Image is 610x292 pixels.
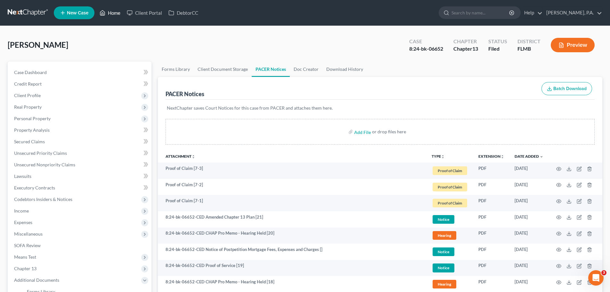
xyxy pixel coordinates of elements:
[472,46,478,52] span: 13
[9,78,151,90] a: Credit Report
[517,45,541,53] div: FLMB
[165,7,201,19] a: DebtorCC
[194,62,252,77] a: Client Document Storage
[453,38,478,45] div: Chapter
[500,155,504,159] i: unfold_more
[432,198,468,208] a: Proof of Claim
[588,270,604,286] iframe: Intercom live chat
[433,215,454,224] span: Notice
[14,104,42,110] span: Real Property
[433,263,454,272] span: Notice
[553,86,587,91] span: Batch Download
[433,247,454,256] span: Notice
[9,240,151,251] a: SOFA Review
[14,93,41,98] span: Client Profile
[9,136,151,147] a: Secured Claims
[433,280,456,288] span: Hearing
[166,90,204,98] div: PACER Notices
[543,7,602,19] a: [PERSON_NAME], P.A.
[14,196,72,202] span: Codebtors Insiders & Notices
[432,263,468,273] a: Notice
[441,155,445,159] i: unfold_more
[509,211,549,228] td: [DATE]
[14,139,45,144] span: Secured Claims
[9,182,151,194] a: Executory Contracts
[14,254,36,260] span: Means Test
[14,81,42,87] span: Credit Report
[158,62,194,77] a: Forms Library
[509,179,549,195] td: [DATE]
[473,195,509,211] td: PDF
[14,277,59,283] span: Additional Documents
[432,279,468,289] a: Hearing
[191,155,195,159] i: unfold_more
[322,62,367,77] a: Download History
[14,116,51,121] span: Personal Property
[9,147,151,159] a: Unsecured Priority Claims
[433,199,467,207] span: Proof of Claim
[473,260,509,276] td: PDF
[473,163,509,179] td: PDF
[14,208,29,213] span: Income
[473,211,509,228] td: PDF
[432,214,468,225] a: Notice
[96,7,124,19] a: Home
[14,266,37,271] span: Chapter 13
[432,182,468,192] a: Proof of Claim
[158,163,427,179] td: Proof of Claim [7-3]
[541,82,592,96] button: Batch Download
[432,230,468,241] a: Hearing
[158,179,427,195] td: Proof of Claim [7-2]
[473,179,509,195] td: PDF
[158,260,427,276] td: 8:24-bk-06652-CED Proof of Service [19]
[67,11,88,15] span: New Case
[409,45,443,53] div: 8:24-bk-06652
[451,7,510,19] input: Search by name...
[14,162,75,167] span: Unsecured Nonpriority Claims
[473,244,509,260] td: PDF
[14,70,47,75] span: Case Dashboard
[158,228,427,244] td: 8:24-bk-06652-CED CHAP Pro Memo - Hearing Held [20]
[158,244,427,260] td: 8:24-bk-06652-CED Notice of Postpetition Mortgage Fees, Expenses and Charges []
[488,38,507,45] div: Status
[521,7,542,19] a: Help
[509,195,549,211] td: [DATE]
[167,105,593,111] p: NextChapter saves Court Notices for this case from PACER and attaches them here.
[515,154,543,159] a: Date Added expand_more
[601,270,606,275] span: 3
[433,166,467,175] span: Proof of Claim
[158,195,427,211] td: Proof of Claim [7-1]
[509,228,549,244] td: [DATE]
[124,7,165,19] a: Client Portal
[432,154,445,159] button: TYPEunfold_more
[433,231,456,240] span: Hearing
[509,244,549,260] td: [DATE]
[9,159,151,171] a: Unsecured Nonpriority Claims
[453,45,478,53] div: Chapter
[372,129,406,135] div: or drop files here
[166,154,195,159] a: Attachmentunfold_more
[14,243,41,248] span: SOFA Review
[14,127,50,133] span: Property Analysis
[290,62,322,77] a: Doc Creator
[9,67,151,78] a: Case Dashboard
[509,260,549,276] td: [DATE]
[433,183,467,191] span: Proof of Claim
[432,165,468,176] a: Proof of Claim
[478,154,504,159] a: Extensionunfold_more
[14,173,31,179] span: Lawsuits
[551,38,595,52] button: Preview
[488,45,507,53] div: Filed
[8,40,68,49] span: [PERSON_NAME]
[14,231,43,237] span: Miscellaneous
[14,150,67,156] span: Unsecured Priority Claims
[9,171,151,182] a: Lawsuits
[509,163,549,179] td: [DATE]
[158,211,427,228] td: 8:24-bk-06652-CED Amended Chapter 13 Plan [21]
[473,228,509,244] td: PDF
[14,220,32,225] span: Expenses
[517,38,541,45] div: District
[14,185,55,190] span: Executory Contracts
[252,62,290,77] a: PACER Notices
[9,124,151,136] a: Property Analysis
